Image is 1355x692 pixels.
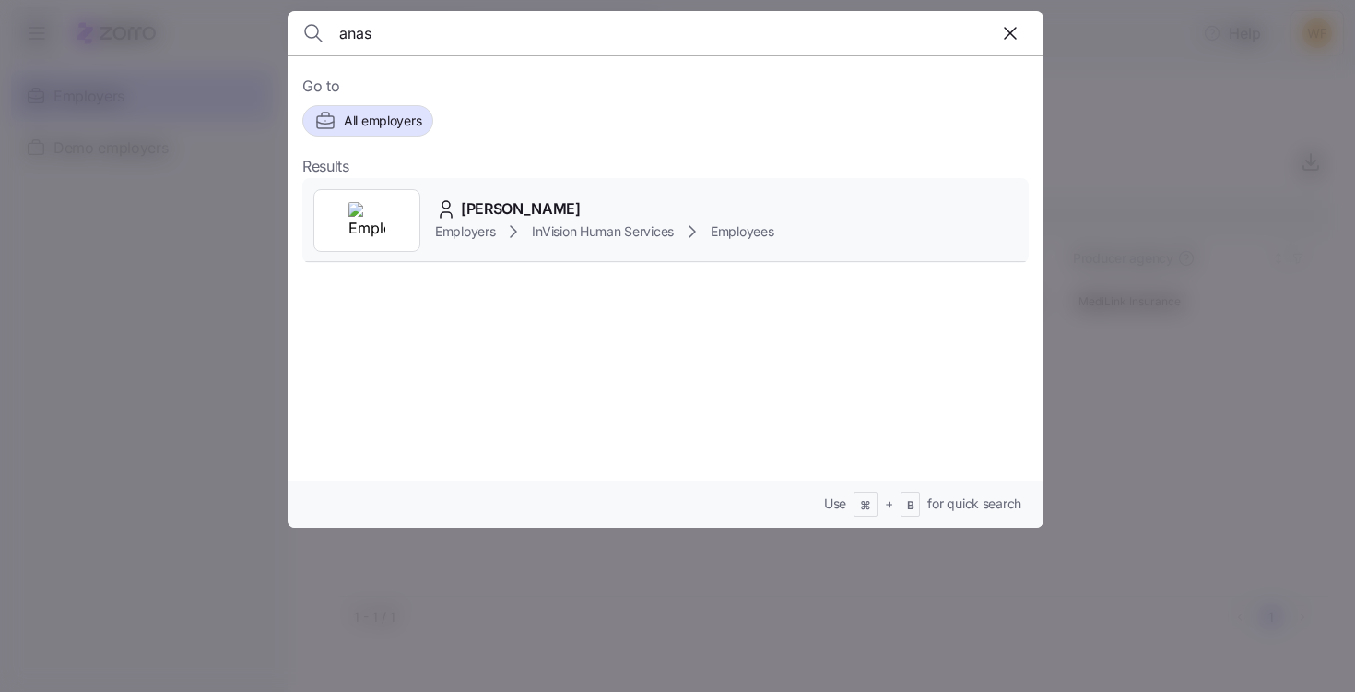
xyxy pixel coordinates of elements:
span: All employers [344,112,421,130]
span: Go to [302,75,1029,98]
span: Employers [435,222,495,241]
img: Employer logo [348,202,385,239]
span: InVision Human Services [532,222,674,241]
span: + [885,495,893,513]
span: for quick search [927,495,1021,513]
button: All employers [302,105,433,137]
span: Results [302,155,349,178]
span: B [907,498,914,514]
span: ⌘ [860,498,871,514]
span: Employees [711,222,773,241]
span: Use [824,495,846,513]
span: [PERSON_NAME] [461,197,581,221]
